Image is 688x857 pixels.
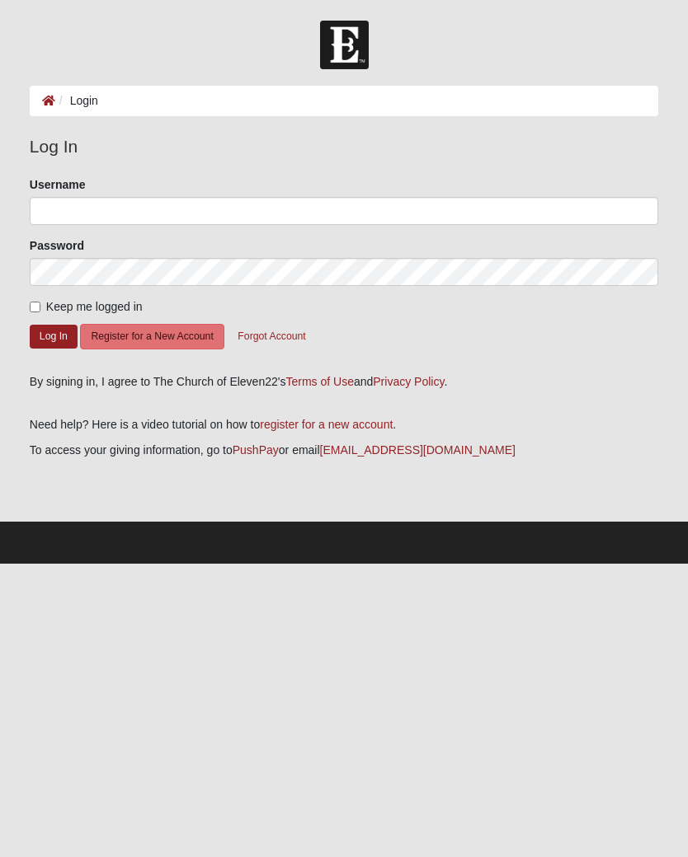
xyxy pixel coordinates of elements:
a: [EMAIL_ADDRESS][DOMAIN_NAME] [320,443,516,457]
span: Keep me logged in [46,300,143,313]
a: Privacy Policy [373,375,444,388]
p: Need help? Here is a video tutorial on how to . [30,416,658,433]
input: Keep me logged in [30,302,40,312]
a: Terms of Use [285,375,353,388]
button: Register for a New Account [80,324,224,349]
li: Login [55,92,98,110]
a: register for a new account [260,418,393,431]
p: To access your giving information, go to or email [30,442,658,459]
button: Forgot Account [227,324,316,349]
label: Username [30,176,86,193]
button: Log In [30,325,78,349]
div: By signing in, I agree to The Church of Eleven22's and . [30,373,658,391]
img: Church of Eleven22 Logo [320,21,369,69]
a: PushPay [233,443,279,457]
label: Password [30,237,84,254]
legend: Log In [30,133,658,160]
